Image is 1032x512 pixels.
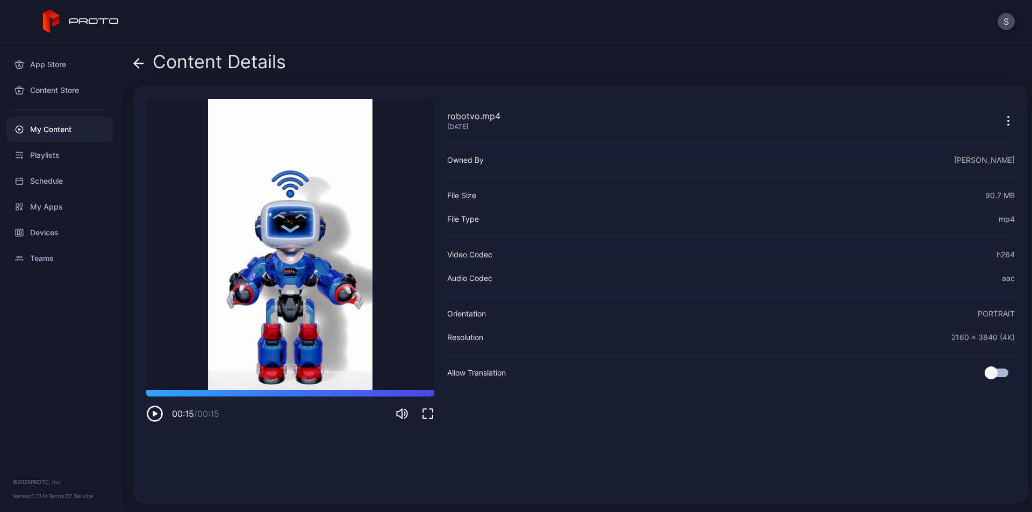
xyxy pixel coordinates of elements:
div: aac [1002,272,1015,285]
div: Content Details [133,52,286,77]
a: Teams [6,246,113,271]
a: Content Store [6,77,113,103]
div: Audio Codec [447,272,492,285]
a: Terms Of Service [48,493,93,499]
div: robotvo.mp4 [447,110,500,122]
div: 90.7 MB [985,189,1015,202]
div: © 2025 PROTO, Inc. [13,478,107,486]
a: App Store [6,52,113,77]
div: Resolution [447,331,483,344]
span: / 00:15 [194,408,219,419]
div: 2160 x 3840 (4K) [951,331,1015,344]
div: Allow Translation [447,366,506,379]
div: mp4 [999,213,1015,226]
span: Version 1.13.1 • [13,493,48,499]
div: PORTRAIT [978,307,1015,320]
div: h264 [997,248,1015,261]
a: My Content [6,117,113,142]
a: Schedule [6,168,113,194]
a: Playlists [6,142,113,168]
div: Video Codec [447,248,492,261]
a: My Apps [6,194,113,220]
a: Devices [6,220,113,246]
div: File Size [447,189,476,202]
div: [PERSON_NAME] [954,154,1015,167]
button: S [998,13,1015,30]
div: 00:15 [172,407,219,420]
div: Orientation [447,307,486,320]
div: Owned By [447,154,484,167]
video: Sorry, your browser doesn‘t support embedded videos [146,99,434,390]
div: [DATE] [447,122,500,131]
div: File Type [447,213,479,226]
